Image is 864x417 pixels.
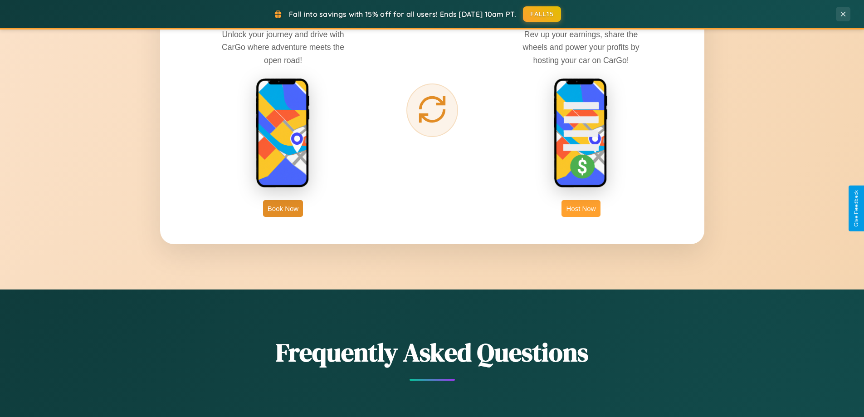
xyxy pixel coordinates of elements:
p: Unlock your journey and drive with CarGo where adventure meets the open road! [215,28,351,66]
p: Rev up your earnings, share the wheels and power your profits by hosting your car on CarGo! [513,28,649,66]
img: host phone [554,78,608,189]
h2: Frequently Asked Questions [160,335,704,370]
button: FALL15 [523,6,561,22]
button: Host Now [561,200,600,217]
div: Give Feedback [853,190,859,227]
button: Book Now [263,200,303,217]
img: rent phone [256,78,310,189]
span: Fall into savings with 15% off for all users! Ends [DATE] 10am PT. [289,10,516,19]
